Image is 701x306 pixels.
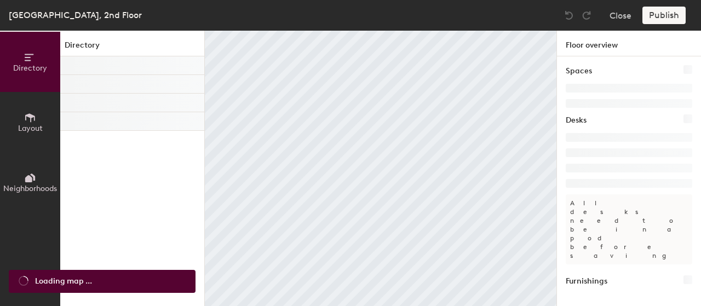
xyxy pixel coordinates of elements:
[566,194,692,264] p: All desks need to be in a pod before saving
[610,7,631,24] button: Close
[564,10,574,21] img: Undo
[3,184,57,193] span: Neighborhoods
[566,114,587,126] h1: Desks
[557,31,701,56] h1: Floor overview
[13,63,47,73] span: Directory
[18,124,43,133] span: Layout
[60,39,204,56] h1: Directory
[35,275,92,287] span: Loading map ...
[205,31,556,306] canvas: Map
[566,275,607,287] h1: Furnishings
[581,10,592,21] img: Redo
[9,8,142,22] div: [GEOGRAPHIC_DATA], 2nd Floor
[566,65,592,77] h1: Spaces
